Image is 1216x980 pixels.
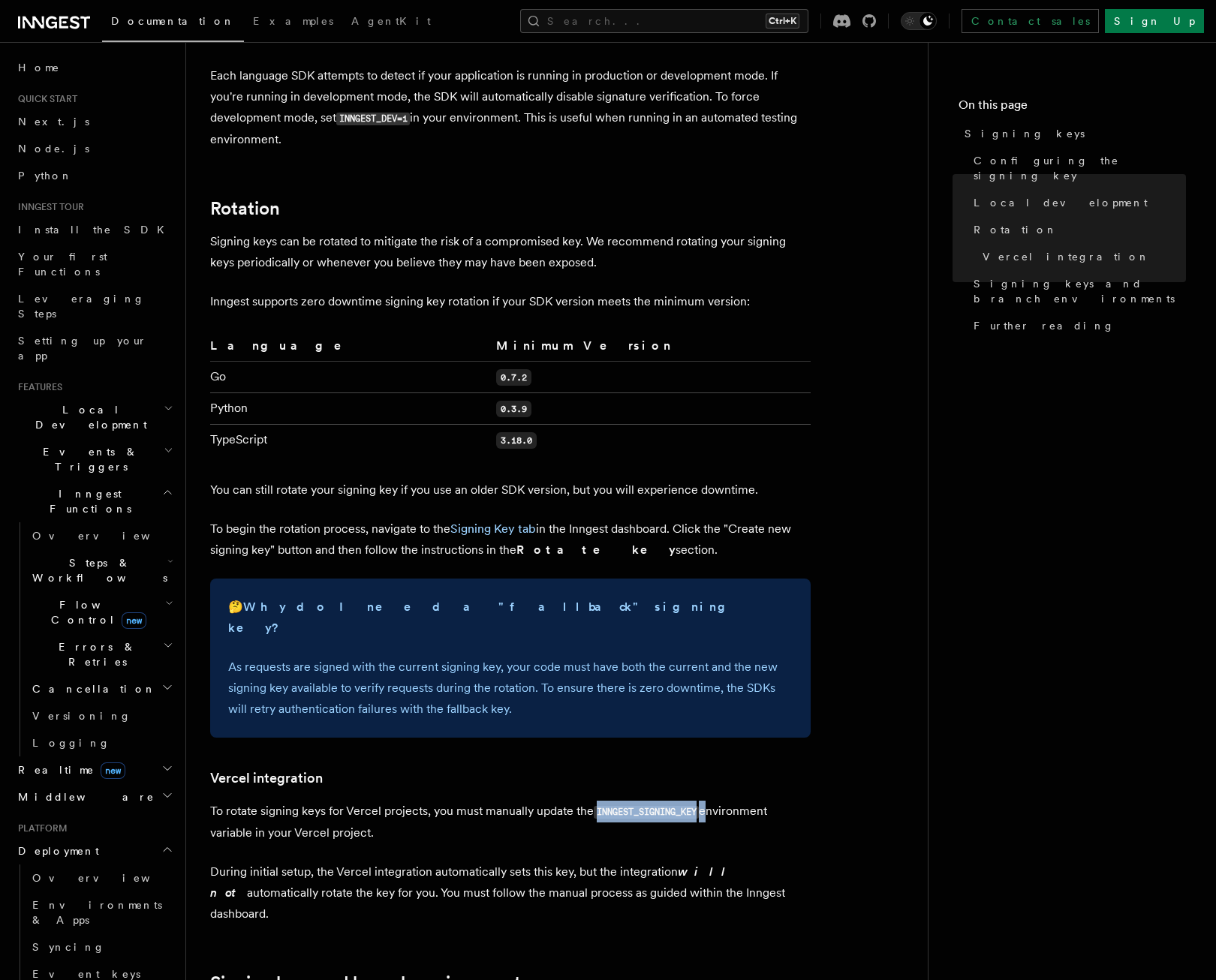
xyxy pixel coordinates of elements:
[12,843,99,858] span: Deployment
[12,162,176,189] a: Python
[12,93,77,105] span: Quick start
[18,170,73,182] span: Python
[12,522,176,756] div: Inngest Functions
[520,9,808,33] button: Search...Ctrl+K
[983,249,1150,264] span: Vercel integration
[901,12,937,30] button: Toggle dark mode
[26,933,176,960] a: Syncing
[496,369,531,386] code: 0.7.2
[26,702,176,729] a: Versioning
[228,657,793,720] p: As requests are signed with the current signing key, your code must have both the current and the...
[12,783,176,810] button: Middleware
[18,116,89,128] span: Next.js
[210,861,811,924] p: During initial setup, the Vercel integration automatically sets this key, but the integration aut...
[18,224,173,236] span: Install the SDK
[210,336,490,362] th: Language
[32,710,131,722] span: Versioning
[102,5,244,42] a: Documentation
[26,549,176,591] button: Steps & Workflows
[210,291,811,312] p: Inngest supports zero downtime signing key rotation if your SDK version meets the minimum version:
[210,768,323,789] a: Vercel integration
[32,737,110,749] span: Logging
[496,432,537,449] code: 3.18.0
[210,65,811,150] p: Each language SDK attempts to detect if your application is running in production or development ...
[26,729,176,756] a: Logging
[12,486,162,516] span: Inngest Functions
[12,789,155,804] span: Middleware
[974,318,1115,333] span: Further reading
[210,519,811,561] p: To begin the rotation process, navigate to the in the Inngest dashboard. Click the "Create new si...
[496,401,531,417] code: 0.3.9
[210,362,490,393] td: Go
[228,597,793,639] p: 🤔
[12,480,176,522] button: Inngest Functions
[253,15,333,27] span: Examples
[18,335,147,362] span: Setting up your app
[12,285,176,327] a: Leveraging Steps
[12,108,176,135] a: Next.js
[12,243,176,285] a: Your first Functions
[32,872,187,884] span: Overview
[968,147,1186,189] a: Configuring the signing key
[101,762,125,779] span: new
[12,327,176,369] a: Setting up your app
[210,801,811,843] p: To rotate signing keys for Vercel projects, you must manually update the environment variable in ...
[594,806,699,819] code: INNGEST_SIGNING_KEY
[12,762,125,777] span: Realtime
[336,113,410,125] code: INNGEST_DEV=1
[228,600,736,635] strong: Why do I need a "fallback" signing key?
[18,293,145,320] span: Leveraging Steps
[12,381,62,393] span: Features
[26,681,156,696] span: Cancellation
[12,444,164,474] span: Events & Triggers
[210,479,811,501] p: You can still rotate your signing key if you use an older SDK version, but you will experience do...
[962,9,1099,33] a: Contact sales
[974,276,1186,306] span: Signing keys and branch environments
[18,143,89,155] span: Node.js
[490,336,811,362] th: Minimum Version
[210,231,811,273] p: Signing keys can be rotated to mitigate the risk of a compromised key. We recommend rotating your...
[968,216,1186,243] a: Rotation
[26,555,167,585] span: Steps & Workflows
[32,530,187,542] span: Overview
[26,891,176,933] a: Environments & Apps
[111,15,235,27] span: Documentation
[968,270,1186,312] a: Signing keys and branch environments
[32,941,105,953] span: Syncing
[26,591,176,633] button: Flow Controlnew
[210,425,490,456] td: TypeScript
[974,153,1186,183] span: Configuring the signing key
[244,5,342,41] a: Examples
[12,756,176,783] button: Realtimenew
[210,198,280,219] a: Rotation
[959,120,1186,147] a: Signing keys
[12,201,84,213] span: Inngest tour
[12,216,176,243] a: Install the SDK
[26,675,176,702] button: Cancellation
[342,5,440,41] a: AgentKit
[977,243,1186,270] a: Vercel integration
[32,899,162,926] span: Environments & Apps
[26,639,163,669] span: Errors & Retries
[959,96,1186,120] h4: On this page
[974,195,1148,210] span: Local development
[32,968,140,980] span: Event keys
[974,222,1058,237] span: Rotation
[18,251,107,278] span: Your first Functions
[351,15,431,27] span: AgentKit
[12,54,176,81] a: Home
[1105,9,1204,33] a: Sign Up
[18,60,60,75] span: Home
[210,393,490,425] td: Python
[12,402,164,432] span: Local Development
[968,189,1186,216] a: Local development
[26,597,165,627] span: Flow Control
[122,612,146,629] span: new
[965,126,1085,141] span: Signing keys
[968,312,1186,339] a: Further reading
[12,438,176,480] button: Events & Triggers
[12,822,68,834] span: Platform
[12,837,176,864] button: Deployment
[26,864,176,891] a: Overview
[12,135,176,162] a: Node.js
